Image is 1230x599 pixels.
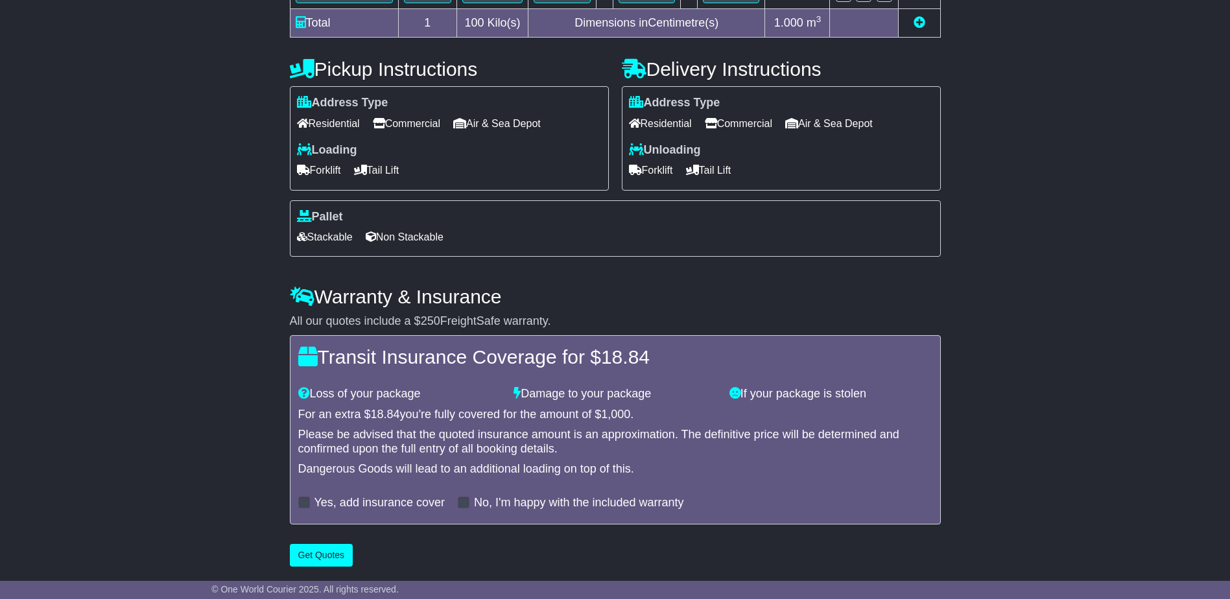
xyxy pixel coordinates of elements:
sup: 3 [816,14,822,24]
span: Stackable [297,227,353,247]
span: © One World Courier 2025. All rights reserved. [211,584,399,594]
span: Residential [297,113,360,134]
label: Loading [297,143,357,158]
div: For an extra $ you're fully covered for the amount of $ . [298,408,932,422]
label: Address Type [297,96,388,110]
label: Yes, add insurance cover [314,496,445,510]
span: 18.84 [371,408,400,421]
h4: Transit Insurance Coverage for $ [298,346,932,368]
h4: Warranty & Insurance [290,286,941,307]
td: Dimensions in Centimetre(s) [528,9,765,38]
span: 250 [421,314,440,327]
span: m [807,16,822,29]
span: Tail Lift [354,160,399,180]
div: Loss of your package [292,387,508,401]
span: 1,000 [601,408,630,421]
span: Commercial [705,113,772,134]
div: Dangerous Goods will lead to an additional loading on top of this. [298,462,932,476]
label: Pallet [297,210,343,224]
div: If your package is stolen [723,387,939,401]
td: Kilo(s) [457,9,528,38]
span: Air & Sea Depot [453,113,541,134]
button: Get Quotes [290,544,353,567]
span: Forklift [297,160,341,180]
span: Commercial [373,113,440,134]
div: Please be advised that the quoted insurance amount is an approximation. The definitive price will... [298,428,932,456]
span: 100 [465,16,484,29]
span: 18.84 [601,346,650,368]
span: Non Stackable [366,227,444,247]
a: Add new item [914,16,925,29]
h4: Delivery Instructions [622,58,941,80]
span: Tail Lift [686,160,731,180]
span: Air & Sea Depot [785,113,873,134]
label: Address Type [629,96,720,110]
span: Forklift [629,160,673,180]
span: Residential [629,113,692,134]
div: Damage to your package [507,387,723,401]
td: 1 [398,9,457,38]
div: All our quotes include a $ FreightSafe warranty. [290,314,941,329]
label: Unloading [629,143,701,158]
label: No, I'm happy with the included warranty [474,496,684,510]
td: Total [290,9,398,38]
h4: Pickup Instructions [290,58,609,80]
span: 1.000 [774,16,803,29]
